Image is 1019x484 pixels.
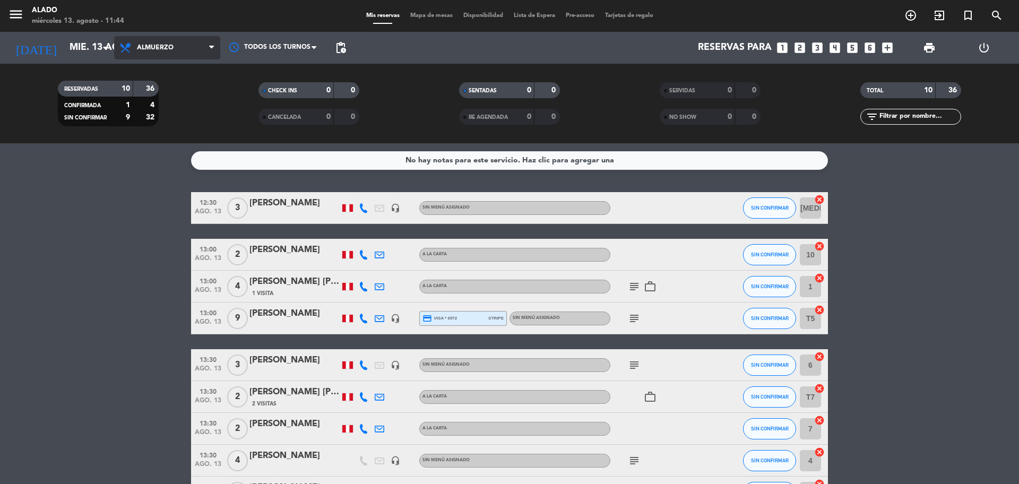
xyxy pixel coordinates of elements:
span: stripe [488,315,504,322]
i: looks_3 [810,41,824,55]
strong: 0 [752,113,758,120]
span: SIN CONFIRMAR [751,394,789,400]
div: Alado [32,5,124,16]
i: cancel [814,305,825,315]
i: headset_mic [391,456,400,465]
i: cancel [814,241,825,252]
span: 3 [227,197,248,219]
i: looks_6 [863,41,877,55]
span: Sin menú asignado [422,205,470,210]
div: [PERSON_NAME] [249,449,340,463]
span: ago. 13 [195,397,221,409]
span: Disponibilidad [458,13,508,19]
div: [PERSON_NAME] [249,353,340,367]
span: 13:30 [195,417,221,429]
i: [DATE] [8,36,64,59]
i: work_outline [644,280,657,293]
span: 9 [227,308,248,329]
span: ago. 13 [195,287,221,299]
span: ago. 13 [195,429,221,441]
div: [PERSON_NAME] [PERSON_NAME] [PERSON_NAME] [249,275,340,289]
span: RE AGENDADA [469,115,508,120]
div: LOG OUT [956,32,1011,64]
span: NO SHOW [669,115,696,120]
span: ago. 13 [195,255,221,267]
button: SIN CONFIRMAR [743,386,796,408]
i: subject [628,359,641,371]
i: search [990,9,1003,22]
button: menu [8,6,24,26]
strong: 0 [351,87,357,94]
div: [PERSON_NAME] [249,307,340,321]
span: SIN CONFIRMAR [751,457,789,463]
span: TOTAL [867,88,883,93]
span: 1 Visita [252,289,273,298]
span: 13:00 [195,306,221,318]
span: Sin menú asignado [422,458,470,462]
strong: 0 [326,113,331,120]
span: ago. 13 [195,365,221,377]
i: subject [628,312,641,325]
strong: 0 [351,113,357,120]
span: 13:00 [195,274,221,287]
span: 13:30 [195,385,221,397]
span: 2 [227,386,248,408]
span: Sin menú asignado [422,362,470,367]
span: CHECK INS [268,88,297,93]
strong: 0 [752,87,758,94]
span: 12:30 [195,196,221,208]
button: SIN CONFIRMAR [743,308,796,329]
i: cancel [814,194,825,205]
i: credit_card [422,314,432,323]
i: cancel [814,383,825,394]
i: add_circle_outline [904,9,917,22]
span: 3 [227,355,248,376]
strong: 0 [728,87,732,94]
strong: 0 [527,87,531,94]
strong: 0 [551,87,558,94]
i: cancel [814,415,825,426]
i: menu [8,6,24,22]
span: 13:00 [195,243,221,255]
strong: 1 [126,101,130,109]
button: SIN CONFIRMAR [743,276,796,297]
span: 13:30 [195,448,221,461]
span: Mapa de mesas [405,13,458,19]
button: SIN CONFIRMAR [743,244,796,265]
span: Reservas para [698,42,772,53]
strong: 0 [728,113,732,120]
span: 4 [227,450,248,471]
strong: 9 [126,114,130,121]
span: ago. 13 [195,318,221,331]
span: SIN CONFIRMAR [751,426,789,431]
span: Almuerzo [137,44,174,51]
strong: 0 [551,113,558,120]
i: filter_list [866,110,878,123]
span: CONFIRMADA [64,103,101,108]
button: SIN CONFIRMAR [743,418,796,439]
strong: 36 [948,87,959,94]
div: miércoles 13. agosto - 11:44 [32,16,124,27]
i: add_box [880,41,894,55]
span: RESERVADAS [64,87,98,92]
span: SIN CONFIRMAR [751,362,789,368]
span: Tarjetas de regalo [600,13,659,19]
span: Sin menú asignado [513,316,560,320]
i: cancel [814,447,825,457]
span: 2 Visitas [252,400,277,408]
span: 4 [227,276,248,297]
span: ago. 13 [195,208,221,220]
span: A la carta [422,394,447,399]
span: SIN CONFIRMAR [751,283,789,289]
strong: 32 [146,114,157,121]
i: cancel [814,273,825,283]
i: power_settings_new [978,41,990,54]
strong: 10 [122,85,130,92]
span: SERVIDAS [669,88,695,93]
span: print [923,41,936,54]
i: looks_5 [845,41,859,55]
span: 13:30 [195,353,221,365]
span: 2 [227,418,248,439]
span: SIN CONFIRMAR [751,252,789,257]
span: CANCELADA [268,115,301,120]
